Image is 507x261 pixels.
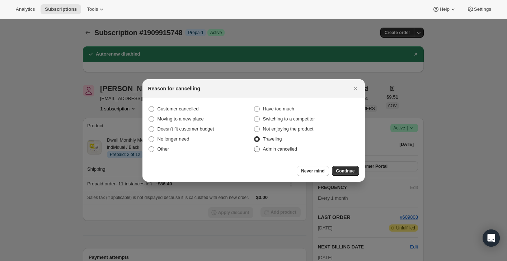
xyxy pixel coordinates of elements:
[263,146,297,152] span: Admin cancelled
[87,6,98,12] span: Tools
[158,116,204,122] span: Moving to a new place
[332,166,359,176] button: Continue
[301,168,324,174] span: Never mind
[158,126,214,132] span: Doesn't fit customer budget
[263,116,315,122] span: Switching to a competitor
[158,136,189,142] span: No longer need
[263,136,282,142] span: Traveling
[428,4,461,14] button: Help
[297,166,329,176] button: Never mind
[440,6,449,12] span: Help
[11,4,39,14] button: Analytics
[263,126,314,132] span: Not enjoying the product
[41,4,81,14] button: Subscriptions
[263,106,294,111] span: Have too much
[158,106,199,111] span: Customer cancelled
[83,4,109,14] button: Tools
[351,84,361,94] button: Close
[483,229,500,247] div: Open Intercom Messenger
[336,168,355,174] span: Continue
[148,85,200,92] h2: Reason for cancelling
[474,6,491,12] span: Settings
[158,146,169,152] span: Other
[463,4,496,14] button: Settings
[45,6,77,12] span: Subscriptions
[16,6,35,12] span: Analytics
